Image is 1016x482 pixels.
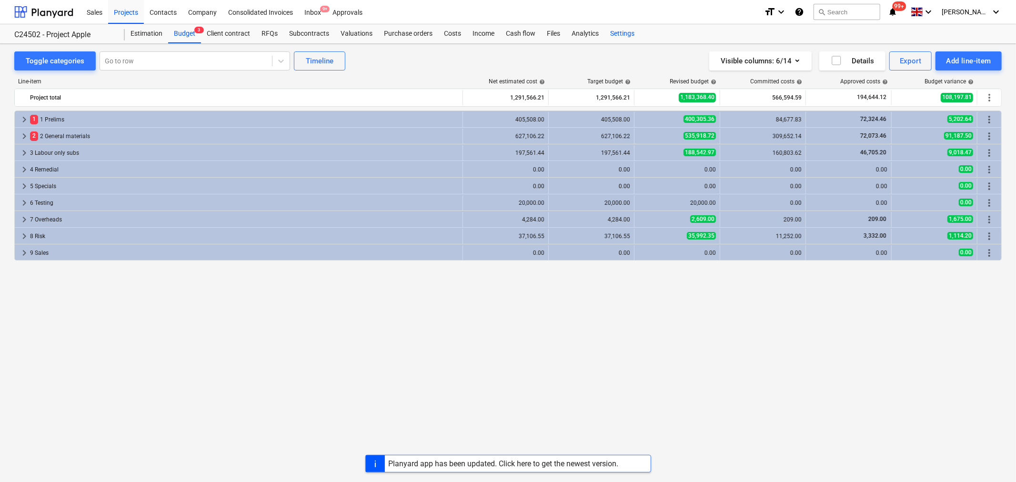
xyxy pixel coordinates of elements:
span: keyboard_arrow_right [19,231,30,242]
span: help [623,79,631,85]
span: More actions [984,197,995,209]
div: Net estimated cost [489,78,545,85]
span: 2 [30,131,38,141]
span: More actions [984,231,995,242]
div: Visible columns : 6/14 [721,55,800,67]
div: Chat Widget [968,436,1016,482]
div: 2 General materials [30,129,459,144]
div: Budget [168,24,201,43]
div: 8 Risk [30,229,459,244]
a: Valuations [335,24,378,43]
div: 0.00 [724,183,802,190]
div: 9 Sales [30,245,459,261]
div: 5 Specials [30,179,459,194]
div: 1 Prelims [30,112,459,127]
div: Files [541,24,566,43]
div: Cash flow [500,24,541,43]
span: 2,609.00 [690,215,716,223]
span: More actions [984,92,995,103]
div: Revised budget [670,78,716,85]
span: keyboard_arrow_right [19,197,30,209]
a: Costs [438,24,467,43]
span: 0.00 [959,249,973,256]
div: Add line-item [946,55,991,67]
span: 72,324.46 [859,116,887,122]
div: Purchase orders [378,24,438,43]
div: 0.00 [638,166,716,173]
span: More actions [984,164,995,175]
div: Estimation [125,24,168,43]
span: keyboard_arrow_right [19,114,30,125]
div: Target budget [587,78,631,85]
div: 37,106.55 [553,233,630,240]
i: keyboard_arrow_down [990,6,1002,18]
button: Search [814,4,880,20]
i: keyboard_arrow_down [775,6,787,18]
div: Budget variance [925,78,974,85]
div: 405,508.00 [553,116,630,123]
span: 1 [30,115,38,124]
div: 4,284.00 [467,216,544,223]
button: Toggle categories [14,51,96,70]
a: Income [467,24,500,43]
div: 405,508.00 [467,116,544,123]
div: 4 Remedial [30,162,459,177]
span: help [966,79,974,85]
div: 4,284.00 [553,216,630,223]
span: 46,705.20 [859,149,887,156]
button: Export [889,51,932,70]
div: C24502 - Project Apple [14,30,113,40]
div: 3 Labour only subs [30,145,459,161]
span: keyboard_arrow_right [19,247,30,259]
button: Add line-item [936,51,1002,70]
span: help [709,79,716,85]
div: 197,561.44 [467,150,544,156]
span: 108,197.81 [941,93,973,102]
div: 84,677.83 [724,116,802,123]
span: More actions [984,147,995,159]
div: 309,652.14 [724,133,802,140]
div: Timeline [306,55,333,67]
div: 1,291,566.21 [467,90,544,105]
span: 72,073.46 [859,132,887,139]
div: 0.00 [467,250,544,256]
span: keyboard_arrow_right [19,164,30,175]
span: 535,918.72 [684,132,716,140]
span: keyboard_arrow_right [19,131,30,142]
div: 20,000.00 [467,200,544,206]
span: More actions [984,247,995,259]
div: 7 Overheads [30,212,459,227]
span: help [795,79,802,85]
a: Settings [604,24,640,43]
span: 209.00 [867,216,887,222]
div: Toggle categories [26,55,84,67]
div: Details [831,55,874,67]
span: help [537,79,545,85]
div: 627,106.22 [553,133,630,140]
div: Line-item [14,78,463,85]
span: keyboard_arrow_right [19,214,30,225]
a: Client contract [201,24,256,43]
span: More actions [984,214,995,225]
span: keyboard_arrow_right [19,147,30,159]
div: 20,000.00 [638,200,716,206]
div: 37,106.55 [467,233,544,240]
span: More actions [984,114,995,125]
div: 0.00 [810,166,887,173]
span: 0.00 [959,199,973,206]
span: More actions [984,181,995,192]
div: 0.00 [724,200,802,206]
i: Knowledge base [795,6,804,18]
a: Subcontracts [283,24,335,43]
div: Project total [30,90,459,105]
div: 0.00 [810,200,887,206]
div: 0.00 [467,166,544,173]
button: Timeline [294,51,345,70]
div: 0.00 [724,250,802,256]
span: search [818,8,825,16]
